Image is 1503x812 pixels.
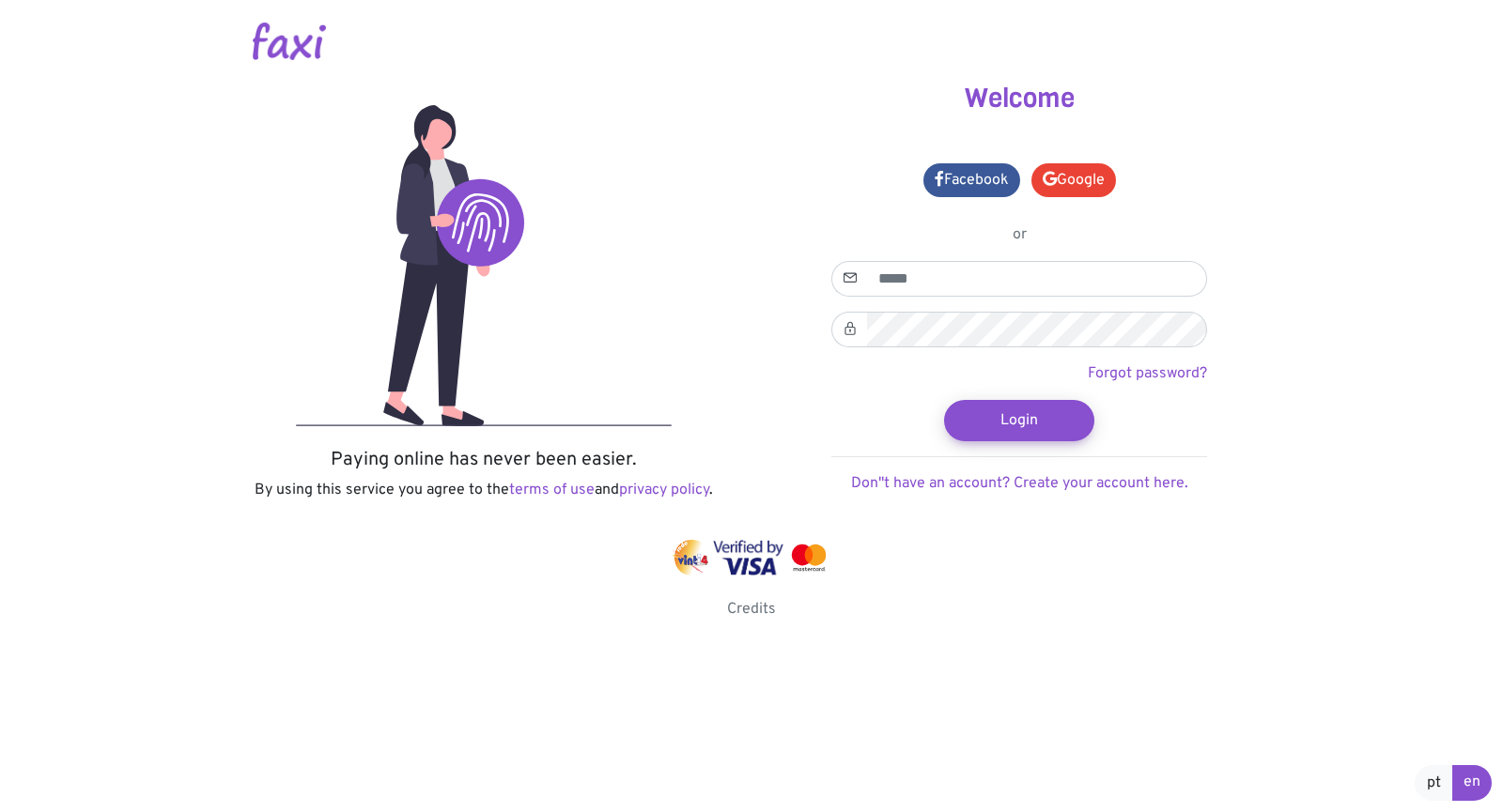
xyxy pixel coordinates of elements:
a: Credits [727,600,776,619]
a: Google [1031,163,1116,197]
a: privacy policy [619,481,709,499]
h3: Welcome [766,83,1273,115]
p: By using this service you agree to the and . [230,479,737,501]
a: en [1452,765,1492,801]
a: pt [1415,765,1453,801]
a: Facebook [923,163,1020,197]
img: vinti4 [673,540,710,575]
h5: Paying online has never been easier. [230,449,737,471]
img: mastercard [787,540,830,575]
a: Forgot password? [1088,364,1207,383]
button: Login [944,400,1094,441]
p: or [831,223,1207,246]
img: visa [713,540,783,575]
a: terms of use [509,481,595,499]
a: Don"t have an account? Create your account here. [851,474,1188,493]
